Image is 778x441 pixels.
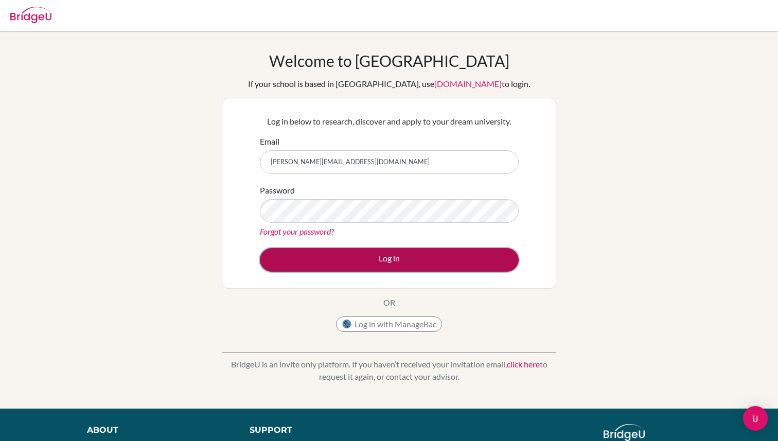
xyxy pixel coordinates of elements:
[260,184,295,197] label: Password
[260,226,334,236] a: Forgot your password?
[434,79,502,89] a: [DOMAIN_NAME]
[87,424,226,436] div: About
[383,296,395,309] p: OR
[248,78,530,90] div: If your school is based in [GEOGRAPHIC_DATA], use to login.
[604,424,645,441] img: logo_white@2x-f4f0deed5e89b7ecb1c2cc34c3e3d731f90f0f143d5ea2071677605dd97b5244.png
[743,406,768,431] div: Open Intercom Messenger
[260,248,519,272] button: Log in
[336,316,442,332] button: Log in with ManageBac
[260,115,519,128] p: Log in below to research, discover and apply to your dream university.
[260,135,279,148] label: Email
[507,359,540,369] a: click here
[222,358,556,383] p: BridgeU is an invite only platform. If you haven’t received your invitation email, to request it ...
[269,51,509,70] h1: Welcome to [GEOGRAPHIC_DATA]
[250,424,378,436] div: Support
[10,7,51,23] img: Bridge-U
